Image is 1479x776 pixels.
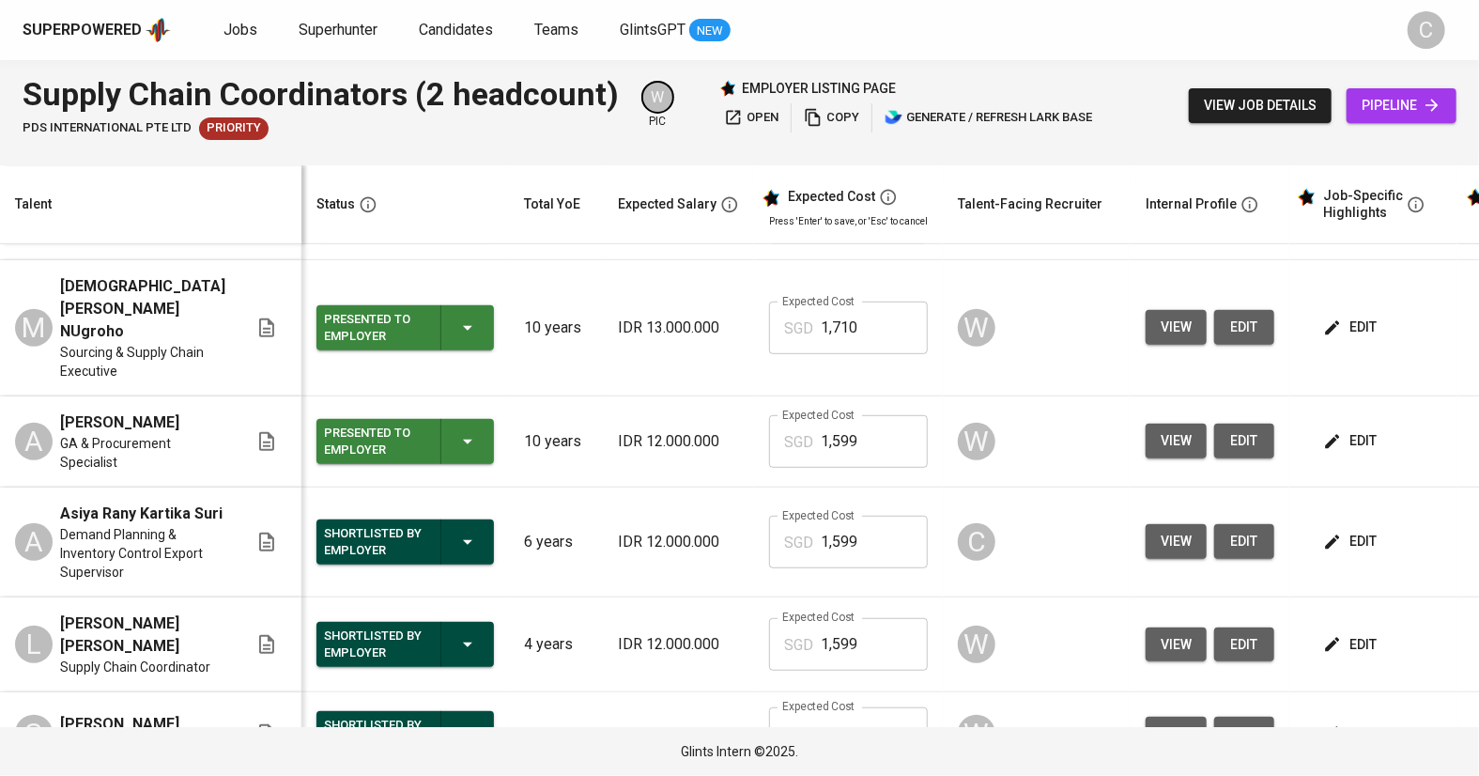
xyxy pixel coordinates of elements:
[15,626,53,663] div: L
[1319,628,1384,662] button: edit
[784,634,813,657] p: SGD
[1214,717,1274,752] button: edit
[788,189,875,206] div: Expected Cost
[784,532,813,554] p: SGD
[23,20,142,41] div: Superpowered
[1189,88,1332,123] button: view job details
[15,423,53,460] div: A
[524,317,588,339] p: 10 years
[15,309,53,347] div: M
[316,622,494,667] button: Shortlisted by Employer
[618,193,716,216] div: Expected Salary
[524,193,580,216] div: Total YoE
[534,21,578,39] span: Teams
[299,21,377,39] span: Superhunter
[1319,310,1384,345] button: edit
[146,16,171,44] img: app logo
[1161,429,1192,453] span: view
[1214,628,1274,662] button: edit
[958,626,995,663] div: W
[958,309,995,347] div: W
[324,421,425,462] div: Presented to Employer
[719,103,783,132] a: open
[419,21,493,39] span: Candidates
[60,525,225,582] span: Demand Planning & Inventory Control Export Supervisor
[1327,530,1377,553] span: edit
[762,189,780,208] img: glints_star.svg
[784,723,813,746] p: SGD
[316,419,494,464] button: Presented to Employer
[618,531,739,553] p: IDR 12.000.000
[1161,530,1192,553] span: view
[958,715,995,753] div: W
[23,119,192,137] span: PDS International Pte Ltd
[524,430,588,453] p: 10 years
[23,16,171,44] a: Superpoweredapp logo
[724,107,778,129] span: open
[15,523,53,561] div: A
[1161,722,1192,746] span: view
[1327,633,1377,657] span: edit
[1161,316,1192,339] span: view
[15,715,53,753] div: G
[885,108,903,127] img: lark
[784,318,813,340] p: SGD
[60,503,223,525] span: Asiya Rany Kartika Suri
[1146,628,1207,662] button: view
[689,22,731,40] span: NEW
[60,275,225,343] span: [DEMOGRAPHIC_DATA][PERSON_NAME] NUgroho
[1214,310,1274,345] button: edit
[1229,530,1259,553] span: edit
[199,117,269,140] div: New Job received from Demand Team
[620,19,731,42] a: GlintsGPT NEW
[316,305,494,350] button: Presented to Employer
[316,193,355,216] div: Status
[299,19,381,42] a: Superhunter
[1214,424,1274,458] button: edit
[618,633,739,656] p: IDR 12.000.000
[618,430,739,453] p: IDR 12.000.000
[324,713,425,754] div: Shortlisted by Employer
[641,81,674,130] div: pic
[1229,429,1259,453] span: edit
[60,613,225,658] span: [PERSON_NAME] [PERSON_NAME]
[1297,188,1316,207] img: glints_star.svg
[641,81,674,114] div: W
[618,317,739,339] p: IDR 13.000.000
[324,521,425,563] div: Shortlisted by Employer
[742,79,896,98] p: employer listing page
[1319,717,1384,752] button: edit
[799,103,864,132] button: copy
[1229,633,1259,657] span: edit
[1214,524,1274,559] a: edit
[316,520,494,565] button: Shortlisted by Employer
[15,193,52,216] div: Talent
[524,531,588,553] p: 6 years
[618,722,739,745] p: IDR 10.000.000
[1146,717,1207,752] button: view
[199,119,269,137] span: Priority
[1319,424,1384,458] button: edit
[324,307,425,349] div: Presented to Employer
[60,658,210,676] span: Supply Chain Coordinator
[1229,316,1259,339] span: edit
[958,423,995,460] div: W
[885,107,1092,129] span: generate / refresh lark base
[958,523,995,561] div: C
[534,19,582,42] a: Teams
[1229,722,1259,746] span: edit
[1327,316,1377,339] span: edit
[324,624,425,665] div: Shortlisted by Employer
[419,19,497,42] a: Candidates
[1161,633,1192,657] span: view
[524,722,588,745] p: 2 years
[60,411,179,434] span: [PERSON_NAME]
[1319,524,1384,559] button: edit
[1146,424,1207,458] button: view
[223,19,261,42] a: Jobs
[1408,11,1445,49] div: C
[60,434,225,472] span: GA & Procurement Specialist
